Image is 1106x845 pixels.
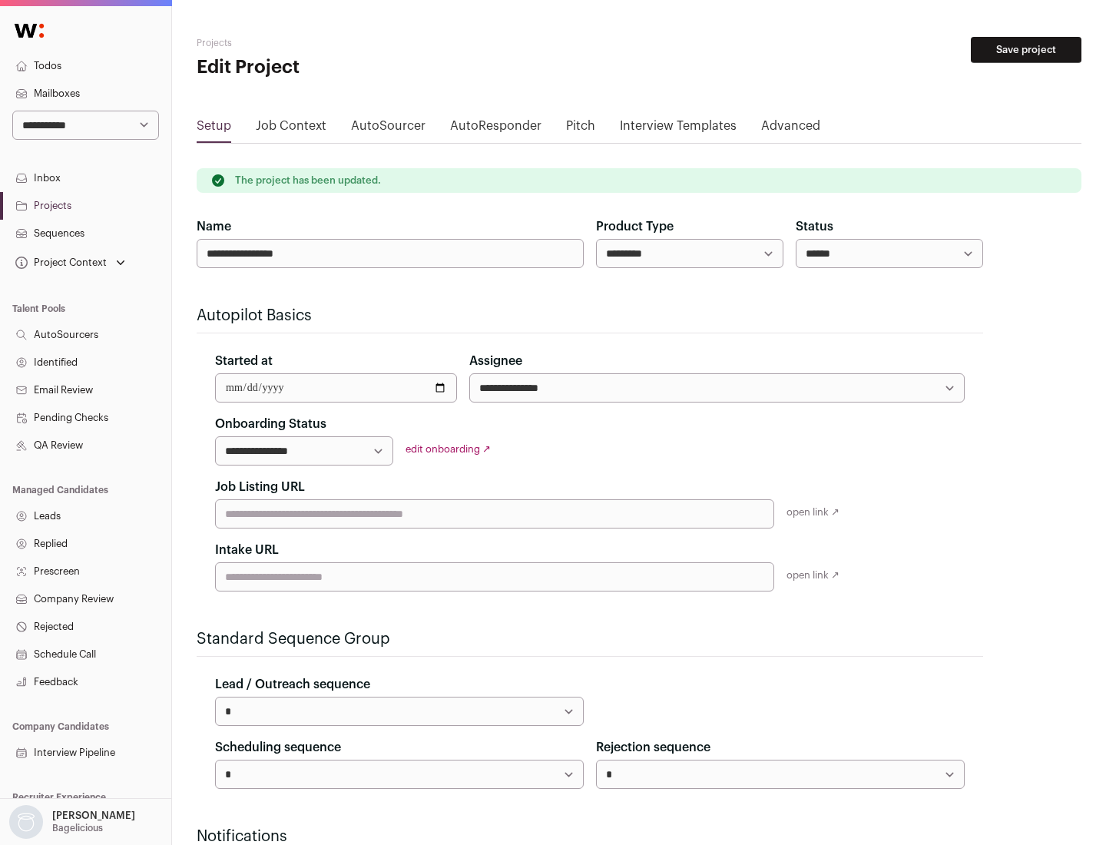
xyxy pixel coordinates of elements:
a: Pitch [566,117,595,141]
label: Status [796,217,833,236]
a: AutoSourcer [351,117,426,141]
a: Setup [197,117,231,141]
a: edit onboarding ↗ [406,444,491,454]
h2: Projects [197,37,492,49]
label: Onboarding Status [215,415,326,433]
label: Lead / Outreach sequence [215,675,370,694]
label: Name [197,217,231,236]
label: Rejection sequence [596,738,710,757]
a: Advanced [761,117,820,141]
a: Job Context [256,117,326,141]
label: Job Listing URL [215,478,305,496]
label: Started at [215,352,273,370]
h1: Edit Project [197,55,492,80]
p: Bagelicious [52,822,103,834]
h2: Autopilot Basics [197,305,983,326]
label: Product Type [596,217,674,236]
label: Intake URL [215,541,279,559]
h2: Standard Sequence Group [197,628,983,650]
p: The project has been updated. [235,174,381,187]
p: [PERSON_NAME] [52,810,135,822]
button: Open dropdown [6,805,138,839]
div: Project Context [12,257,107,269]
button: Save project [971,37,1081,63]
label: Assignee [469,352,522,370]
label: Scheduling sequence [215,738,341,757]
a: Interview Templates [620,117,737,141]
img: Wellfound [6,15,52,46]
button: Open dropdown [12,252,128,273]
a: AutoResponder [450,117,541,141]
img: nopic.png [9,805,43,839]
